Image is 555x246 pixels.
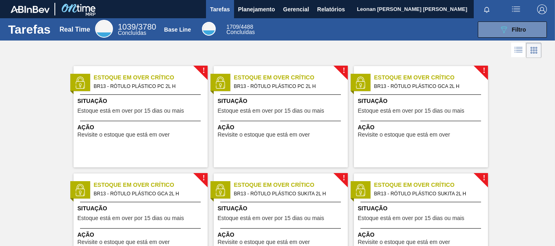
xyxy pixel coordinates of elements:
[358,97,486,105] span: Situação
[283,4,309,14] span: Gerencial
[118,22,156,31] span: / 3780
[511,4,521,14] img: userActions
[374,189,481,198] span: BR13 - RÓTULO PLÁSTICO SUKITA 2L H
[78,231,206,239] span: Ação
[218,215,324,221] span: Estoque está em over por 15 dias ou mais
[118,24,156,36] div: Real Time
[358,239,450,245] span: Revisite o estoque que está em over
[94,82,201,91] span: BR13 - RÓTULO PLÁSTICO PC 2L H
[317,4,345,14] span: Relatórios
[478,21,547,38] button: Filtro
[8,25,51,34] h1: Tarefas
[118,22,136,31] span: 1039
[537,4,547,14] img: Logout
[218,239,310,245] span: Revisite o estoque que está em over
[78,204,206,213] span: Situação
[483,175,485,181] span: !
[218,231,346,239] span: Ação
[238,4,275,14] span: Planejamento
[78,97,206,105] span: Situação
[218,97,346,105] span: Situação
[511,43,526,58] div: Visão em Lista
[78,132,170,138] span: Revisite o estoque que está em over
[94,181,208,189] span: Estoque em Over Crítico
[526,43,542,58] div: Visão em Cards
[226,24,253,30] span: / 4488
[218,132,310,138] span: Revisite o estoque que está em over
[218,123,346,132] span: Ação
[78,108,184,114] span: Estoque está em over por 15 dias ou mais
[218,204,346,213] span: Situação
[11,6,50,13] img: TNhmsLtSVTkK8tSr43FrP2fwEKptu5GPRR3wAAAABJRU5ErkJggg==
[374,73,488,82] span: Estoque em Over Crítico
[202,175,205,181] span: !
[234,181,348,189] span: Estoque em Over Crítico
[226,24,255,35] div: Base Line
[164,26,191,33] div: Base Line
[358,231,486,239] span: Ação
[374,82,481,91] span: BR13 - RÓTULO PLÁSTICO GCA 2L H
[358,123,486,132] span: Ação
[358,132,450,138] span: Revisite o estoque que está em over
[512,26,526,33] span: Filtro
[226,29,255,35] span: Concluídas
[343,68,345,74] span: !
[234,82,341,91] span: BR13 - RÓTULO PLÁSTICO PC 2L H
[202,22,216,36] div: Base Line
[354,77,366,89] img: status
[95,20,113,38] div: Real Time
[226,24,239,30] span: 1709
[74,184,86,196] img: status
[234,73,348,82] span: Estoque em Over Crítico
[218,108,324,114] span: Estoque está em over por 15 dias ou mais
[358,204,486,213] span: Situação
[374,181,488,189] span: Estoque em Over Crítico
[234,189,341,198] span: BR13 - RÓTULO PLÁSTICO SUKITA 2L H
[354,184,366,196] img: status
[210,4,230,14] span: Tarefas
[94,73,208,82] span: Estoque em Over Crítico
[78,239,170,245] span: Revisite o estoque que está em over
[118,30,146,36] span: Concluídas
[343,175,345,181] span: !
[60,26,90,33] div: Real Time
[483,68,485,74] span: !
[74,77,86,89] img: status
[358,215,464,221] span: Estoque está em over por 15 dias ou mais
[94,189,201,198] span: BR13 - RÓTULO PLÁSTICO GCA 2L H
[214,77,226,89] img: status
[202,68,205,74] span: !
[474,4,500,15] button: Notificações
[78,215,184,221] span: Estoque está em over por 15 dias ou mais
[78,123,206,132] span: Ação
[358,108,464,114] span: Estoque está em over por 15 dias ou mais
[214,184,226,196] img: status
